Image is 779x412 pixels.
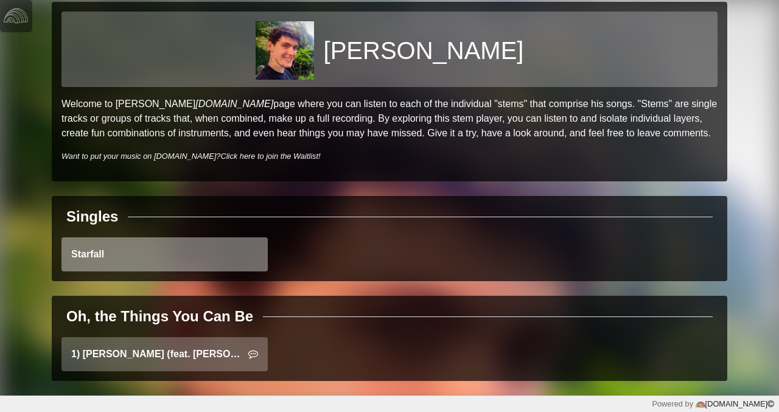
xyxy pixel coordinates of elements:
[61,337,268,371] a: 1) [PERSON_NAME] (feat. [PERSON_NAME])
[693,399,774,408] a: [DOMAIN_NAME]
[220,152,320,161] a: Click here to join the Waitlist!
[66,306,253,327] div: Oh, the Things You Can Be
[324,36,524,65] h1: [PERSON_NAME]
[61,237,268,271] a: Starfall
[61,152,321,161] i: Want to put your music on [DOMAIN_NAME]?
[195,99,273,109] a: [DOMAIN_NAME]
[696,400,705,410] img: logo-color-e1b8fa5219d03fcd66317c3d3cfaab08a3c62fe3c3b9b34d55d8365b78b1766b.png
[66,206,118,228] div: Singles
[652,398,774,410] div: Powered by
[61,97,718,141] p: Welcome to [PERSON_NAME] page where you can listen to each of the individual "stems" that compris...
[256,21,314,80] img: d089b13741c0b1aa9eef40b5f6d5beb0dce1686e108a5c965a2604fd2752dfba.jpg
[4,4,28,28] img: logo-white-4c48a5e4bebecaebe01ca5a9d34031cfd3d4ef9ae749242e8c4bf12ef99f53e8.png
